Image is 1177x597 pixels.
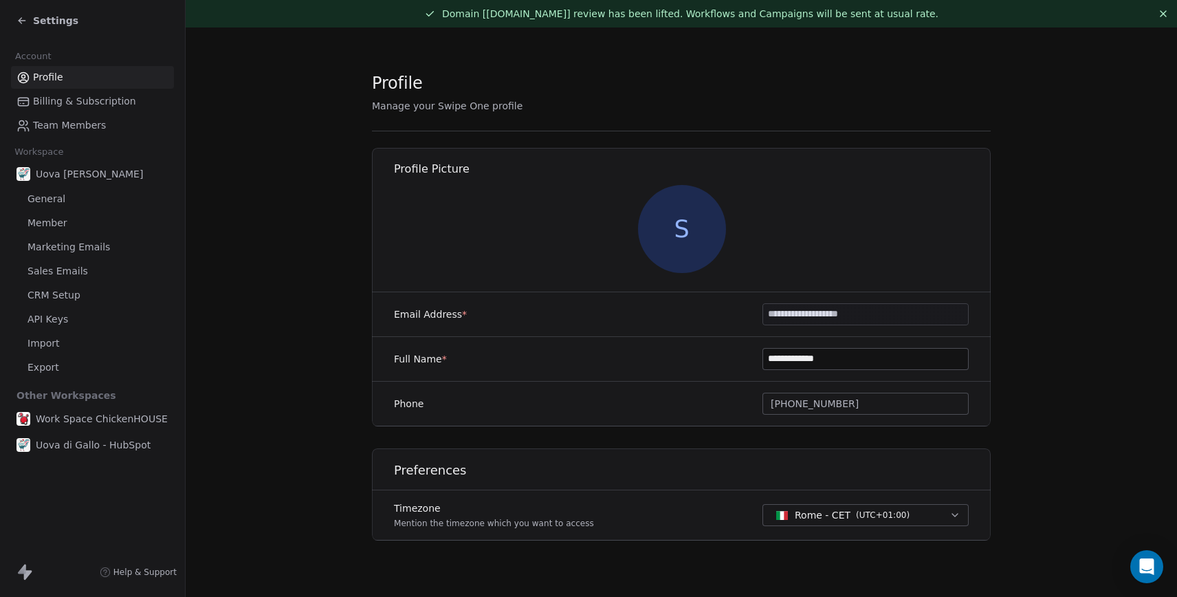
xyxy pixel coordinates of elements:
[36,438,151,452] span: Uova di Gallo - HubSpot
[11,90,174,113] a: Billing & Subscription
[9,46,57,67] span: Account
[153,81,228,90] div: Keyword (traffico)
[394,518,594,529] p: Mention the timezone which you want to access
[771,397,859,411] span: [PHONE_NUMBER]
[11,384,122,406] span: Other Workspaces
[11,308,174,331] a: API Keys
[638,185,726,273] span: S
[762,504,969,526] button: Rome - CET(UTC+01:00)
[394,307,467,321] label: Email Address
[11,356,174,379] a: Export
[36,36,154,47] div: Dominio: [DOMAIN_NAME]
[100,567,177,578] a: Help & Support
[394,462,991,479] h1: Preferences
[113,567,177,578] span: Help & Support
[16,14,78,28] a: Settings
[16,412,30,426] img: Betty2017.jpg
[11,66,174,89] a: Profile
[36,167,143,181] span: Uova [PERSON_NAME]
[11,114,174,137] a: Team Members
[33,94,136,109] span: Billing & Subscription
[11,284,174,307] a: CRM Setup
[856,509,910,521] span: ( UTC+01:00 )
[22,36,33,47] img: website_grey.svg
[394,162,991,177] h1: Profile Picture
[38,22,67,33] div: v 4.0.25
[762,393,969,415] button: [PHONE_NUMBER]
[27,336,59,351] span: Import
[1130,550,1163,583] div: Open Intercom Messenger
[394,352,447,366] label: Full Name
[394,501,594,515] label: Timezone
[16,167,30,181] img: 4.jpg
[36,412,168,426] span: Work Space ChickenHOUSE
[27,264,88,279] span: Sales Emails
[27,192,65,206] span: General
[27,360,59,375] span: Export
[11,332,174,355] a: Import
[22,22,33,33] img: logo_orange.svg
[11,188,174,210] a: General
[27,288,80,303] span: CRM Setup
[11,260,174,283] a: Sales Emails
[72,81,105,90] div: Dominio
[27,216,67,230] span: Member
[372,73,423,94] span: Profile
[27,312,68,327] span: API Keys
[11,212,174,235] a: Member
[11,236,174,259] a: Marketing Emails
[33,14,78,28] span: Settings
[16,438,30,452] img: 4.jpg
[372,100,522,111] span: Manage your Swipe One profile
[33,70,63,85] span: Profile
[33,118,106,133] span: Team Members
[442,8,938,19] span: Domain [[DOMAIN_NAME]] review has been lifted. Workflows and Campaigns will be sent at usual rate.
[9,142,69,162] span: Workspace
[138,80,149,91] img: tab_keywords_by_traffic_grey.svg
[394,397,423,411] label: Phone
[57,80,68,91] img: tab_domain_overview_orange.svg
[795,508,850,522] span: Rome - CET
[27,240,110,254] span: Marketing Emails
